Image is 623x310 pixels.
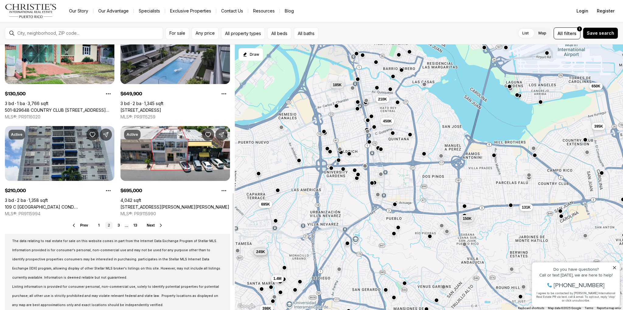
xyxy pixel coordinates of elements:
[248,7,280,15] a: Resources
[96,222,140,229] nav: Pagination
[376,95,389,103] button: 210K
[215,129,228,141] button: Share Property
[147,223,155,227] span: Next
[573,5,592,17] button: Login
[259,200,272,208] button: 695K
[294,27,318,39] button: All baths
[6,14,88,18] div: Do you have questions?
[534,28,551,39] label: Map
[280,7,299,15] a: Blog
[96,222,103,229] a: 1
[192,27,219,39] button: Any price
[80,223,88,227] span: Prev
[86,129,99,141] button: Save Property: 109 C COSTA RICA COND. GRANADA #14-A
[6,19,88,24] div: Call or text [DATE], we are here to help!
[115,222,122,229] a: 3
[520,203,533,211] button: 131K
[71,223,88,228] button: Prev
[254,248,267,255] button: 245K
[218,185,230,197] button: Property options
[256,249,265,254] span: 245K
[593,5,618,17] button: Register
[105,222,113,229] a: 2
[125,223,128,228] li: ...
[221,27,265,39] button: All property types
[522,205,531,210] span: 131K
[11,132,23,137] p: Active
[131,222,140,229] a: 13
[93,7,134,15] a: Our Advantage
[592,83,600,88] span: 650K
[597,9,614,13] span: Register
[594,124,603,129] span: 395K
[102,88,114,100] button: Property options
[273,276,282,281] span: 1.4M
[238,48,263,61] button: Start drawing
[120,204,229,210] a: 1400 AMERICO MIRANDA AVE, SAN JUAN PR, 00926
[5,4,57,18] img: logo
[592,122,605,130] button: 395K
[463,216,472,221] span: 150K
[587,31,614,36] span: Save search
[267,27,291,39] button: All beds
[554,27,580,39] button: Allfilters1
[25,29,76,35] span: [PHONE_NUMBER]
[5,107,114,113] a: 501-829648 COUNTRY CLUB C/ANTONIO LUCIANO #1152, SAN JUAN PR, 00924
[576,9,588,13] span: Login
[120,107,161,113] a: 1 MARIGINAL BALDORIOTY ST #232, CAROLINA PR, 00979
[218,88,230,100] button: Property options
[330,81,344,89] button: 185K
[558,30,563,37] span: All
[216,7,248,15] button: Contact Us
[378,97,387,101] span: 210K
[589,82,603,90] button: 650K
[196,31,215,36] span: Any price
[100,129,112,141] button: Share Property
[381,117,394,125] button: 450K
[64,7,93,15] a: Our Story
[5,204,114,210] a: 109 C COSTA RICA COND. GRANADA #14-A, SAN JUAN PR, 00917
[460,215,474,222] button: 150K
[12,239,220,280] span: The data relating to real estate for sale on this website comes in part from the Internet Data Ex...
[127,132,138,137] p: Active
[383,118,392,123] span: 450K
[333,83,342,87] span: 185K
[147,223,163,228] button: Next
[165,27,189,39] button: For sale
[165,7,216,15] a: Exclusive Properties
[517,28,534,39] label: List
[12,285,219,307] span: Listing information is provided for consumer personal, non-commercial use, solely to identify pot...
[8,37,87,49] span: I agree to be contacted by [PERSON_NAME] International Real Estate PR via text, call & email. To ...
[271,275,284,282] button: 1.4M
[583,27,618,39] button: Save search
[261,202,270,206] span: 695K
[579,26,580,31] span: 1
[102,185,114,197] button: Property options
[169,31,185,36] span: For sale
[202,129,214,141] button: Save Property: 1400 AMERICO MIRANDA AVE
[564,30,576,37] span: filters
[134,7,165,15] a: Specialists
